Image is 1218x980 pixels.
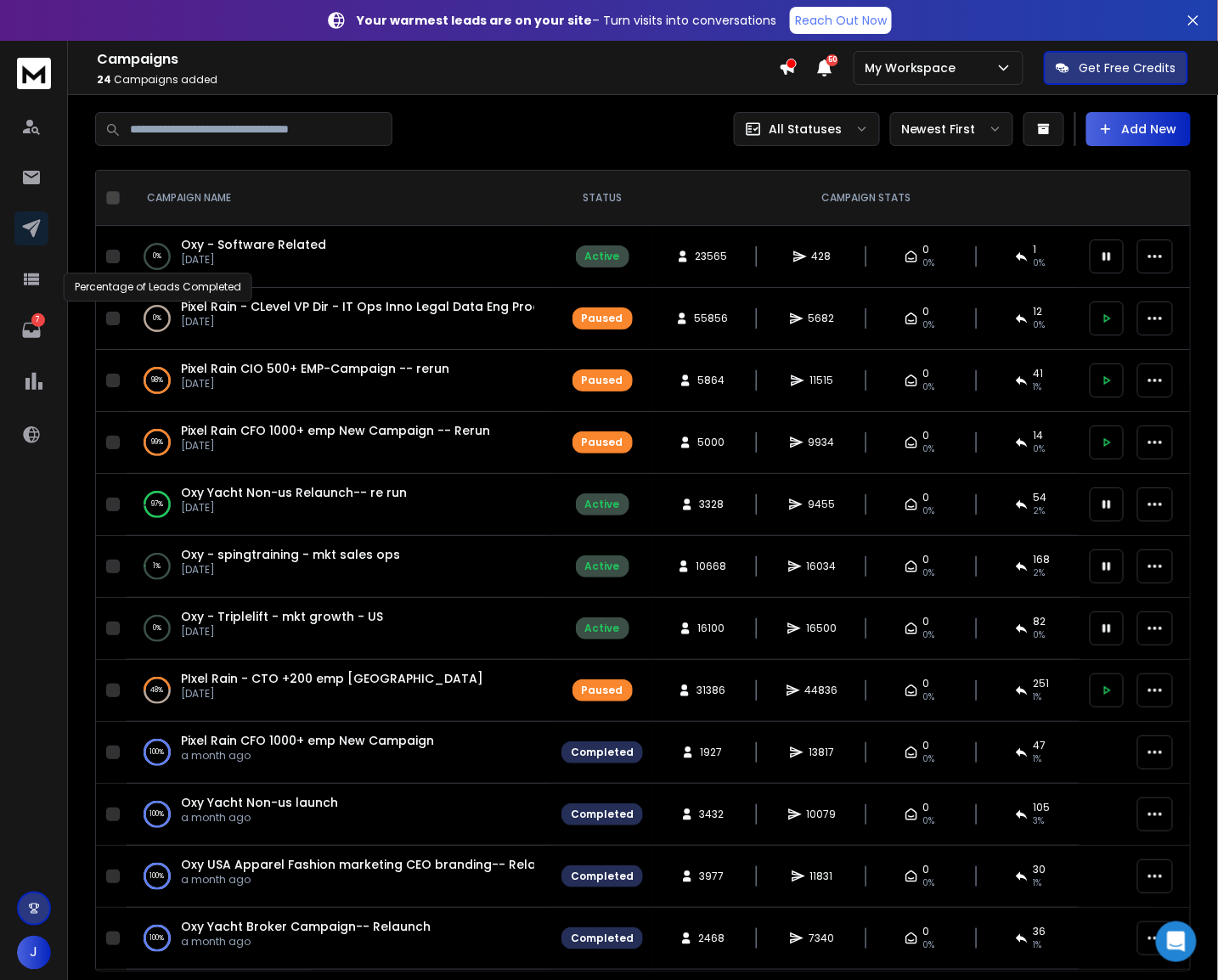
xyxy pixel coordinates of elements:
[809,436,835,449] span: 9934
[181,315,534,329] p: [DATE]
[181,563,400,577] p: [DATE]
[181,918,431,935] a: Oxy Yacht Broker Campaign-- Relaunch
[923,690,935,704] span: 0%
[699,498,724,511] span: 3328
[923,814,935,828] span: 0%
[1034,677,1050,690] span: 251
[1034,739,1046,752] span: 47
[181,856,567,873] span: Oxy USA Apparel Fashion marketing CEO branding-- Relaunch
[810,870,833,883] span: 11831
[97,49,779,70] h1: Campaigns
[826,54,838,66] span: 50
[923,876,935,890] span: 0%
[582,312,623,325] div: Paused
[923,491,930,504] span: 0
[1034,442,1046,456] span: 0 %
[1034,938,1042,952] span: 1 %
[127,350,551,412] td: 98%Pixel Rain CIO 500+ EMP-Campaign -- rerun[DATE]
[1044,51,1188,85] button: Get Free Credits
[923,553,930,566] span: 0
[153,248,161,265] p: 0 %
[181,501,407,515] p: [DATE]
[923,367,930,380] span: 0
[14,313,48,347] a: 7
[181,236,326,253] a: Oxy - Software Related
[181,732,434,749] a: Pixel Rain CFO 1000+ emp New Campaign
[1034,876,1042,890] span: 1 %
[698,932,725,945] span: 2468
[1156,921,1197,962] div: Open Intercom Messenger
[181,484,407,501] a: Oxy Yacht Non-us Relaunch-- re run
[1086,112,1191,146] button: Add New
[127,846,551,908] td: 100%Oxy USA Apparel Fashion marketing CEO branding-- Relauncha month ago
[865,59,963,76] p: My Workspace
[808,498,835,511] span: 9455
[1034,429,1044,442] span: 14
[17,936,51,970] span: J
[585,560,620,573] div: Active
[923,380,935,394] span: 0%
[571,746,634,759] div: Completed
[699,808,724,821] span: 3432
[181,360,449,377] a: Pixel Rain CIO 500+ EMP-Campaign -- rerun
[150,930,165,947] p: 100 %
[807,808,837,821] span: 10079
[181,608,383,625] a: Oxy - Triplelift - mkt growth - US
[181,422,490,439] a: Pixel Rain CFO 1000+ emp New Campaign -- Rerun
[551,171,653,226] th: STATUS
[585,250,620,263] div: Active
[923,938,935,952] span: 0%
[923,739,930,752] span: 0
[127,660,551,722] td: 48%PIxel Rain - CTO +200 emp [GEOGRAPHIC_DATA][DATE]
[923,429,930,442] span: 0
[31,313,45,327] p: 7
[809,312,835,325] span: 5682
[1034,318,1046,332] span: 0 %
[1034,628,1046,642] span: 0 %
[127,722,551,784] td: 100%Pixel Rain CFO 1000+ emp New Campaigna month ago
[151,682,164,699] p: 48 %
[181,377,449,391] p: [DATE]
[582,374,623,387] div: Paused
[696,560,726,573] span: 10668
[923,318,935,332] span: 0%
[923,256,935,270] span: 0%
[181,794,338,811] a: Oxy Yacht Non-us launch
[181,687,483,701] p: [DATE]
[150,744,165,761] p: 100 %
[1034,566,1046,580] span: 2 %
[17,58,51,89] img: logo
[694,312,728,325] span: 55856
[181,298,541,315] a: Pixel Rain - CLevel VP Dir - IT Ops Inno Legal Data Eng Prod
[151,434,163,451] p: 99 %
[181,749,434,763] p: a month ago
[696,684,725,697] span: 31386
[653,171,1080,226] th: CAMPAIGN STATS
[1080,59,1176,76] p: Get Free Credits
[127,171,551,226] th: CAMPAIGN NAME
[1034,367,1044,380] span: 41
[1034,491,1047,504] span: 54
[1034,814,1045,828] span: 3 %
[923,442,935,456] span: 0%
[1034,615,1046,628] span: 82
[127,784,551,846] td: 100%Oxy Yacht Non-us launcha month ago
[151,496,163,513] p: 97 %
[1034,752,1042,766] span: 1 %
[790,7,892,34] a: Reach Out Now
[807,560,837,573] span: 16034
[127,598,551,660] td: 0%Oxy - Triplelift - mkt growth - US[DATE]
[127,288,551,350] td: 0%Pixel Rain - CLevel VP Dir - IT Ops Inno Legal Data Eng Prod[DATE]
[97,72,111,87] span: 24
[571,932,634,945] div: Completed
[150,868,165,885] p: 100 %
[127,908,551,970] td: 100%Oxy Yacht Broker Campaign-- Relauncha month ago
[695,250,727,263] span: 23565
[181,811,338,825] p: a month ago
